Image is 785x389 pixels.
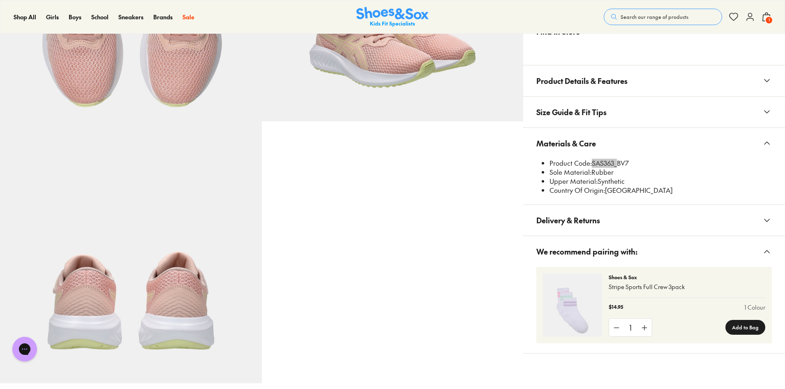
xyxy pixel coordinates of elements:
[549,185,605,194] span: Country Of Origin:
[69,13,81,21] a: Boys
[765,16,773,24] span: 1
[744,303,765,312] a: 1 Colour
[549,176,598,185] span: Upper Material:
[91,13,109,21] a: School
[523,205,785,236] button: Delivery & Returns
[356,7,429,27] img: SNS_Logo_Responsive.svg
[46,13,59,21] a: Girls
[14,13,36,21] a: Shop All
[549,186,772,195] li: [GEOGRAPHIC_DATA]
[536,69,628,93] span: Product Details & Features
[523,128,785,159] button: Materials & Care
[609,303,623,312] p: $14.95
[624,319,637,336] div: 1
[523,236,785,267] button: We recommend pairing with:
[549,177,772,186] li: Synthetic
[762,8,771,26] button: 1
[543,273,602,337] img: 4-493184_1
[8,334,41,364] iframe: Gorgias live chat messenger
[356,7,429,27] a: Shoes & Sox
[609,282,765,291] p: Stripe Sports Full Crew 3pack
[536,208,600,232] span: Delivery & Returns
[182,13,194,21] a: Sale
[609,273,765,281] p: Shoes & Sox
[536,47,772,55] iframe: Find in Store
[725,320,765,335] button: Add to Bag
[549,159,772,168] li: SAS363_BV7
[536,239,637,264] span: We recommend pairing with:
[621,13,688,21] span: Search our range of products
[523,97,785,127] button: Size Guide & Fit Tips
[604,9,722,25] button: Search our range of products
[549,168,772,177] li: Rubber
[118,13,143,21] a: Sneakers
[549,167,591,176] span: Sole Material:
[523,65,785,96] button: Product Details & Features
[549,158,592,167] span: Product Code:
[536,131,596,155] span: Materials & Care
[536,100,607,124] span: Size Guide & Fit Tips
[153,13,173,21] a: Brands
